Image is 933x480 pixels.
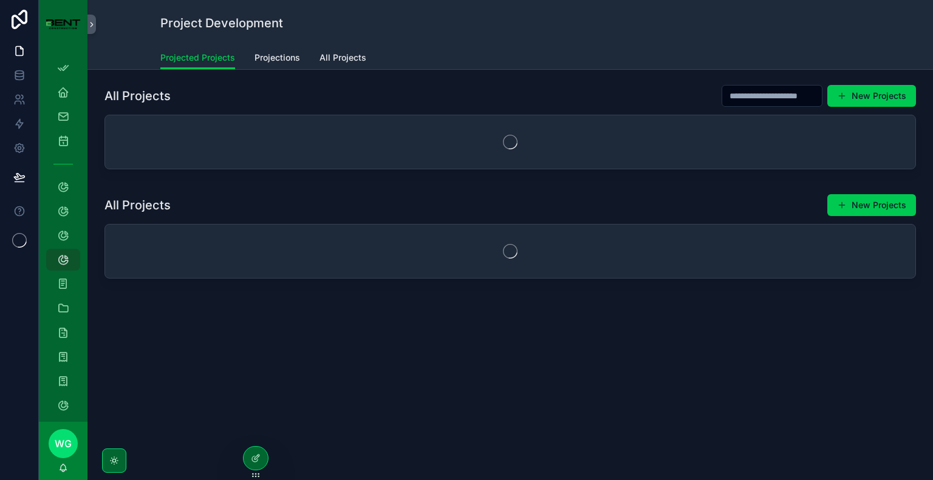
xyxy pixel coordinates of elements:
[104,87,171,104] h1: All Projects
[104,197,171,214] h1: All Projects
[827,194,916,216] button: New Projects
[320,52,366,64] span: All Projects
[320,47,366,71] a: All Projects
[160,15,283,32] h1: Project Development
[46,19,80,30] img: App logo
[255,47,300,71] a: Projections
[255,52,300,64] span: Projections
[55,436,72,451] span: WG
[160,52,235,64] span: Projected Projects
[827,85,916,107] button: New Projects
[160,47,235,70] a: Projected Projects
[39,49,87,422] div: scrollable content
